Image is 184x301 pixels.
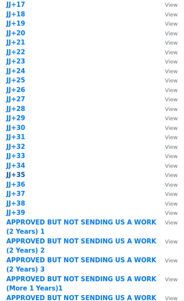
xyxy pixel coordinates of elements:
[157,238,178,245] a: View
[165,77,178,84] small: View
[157,95,178,103] a: View
[165,2,178,8] small: View
[6,77,25,84] strong: JJ+25
[6,95,25,103] a: JJ+27
[165,172,178,178] small: View
[6,209,25,217] a: JJ+39
[157,48,178,56] a: View
[157,39,178,46] a: View
[6,124,25,132] a: JJ+30
[6,58,25,65] a: JJ+23
[157,200,178,207] a: View
[6,29,25,37] a: JJ+20
[157,219,178,226] a: View
[165,40,178,46] small: View
[165,219,178,226] small: View
[6,190,25,198] a: JJ+37
[6,238,156,255] a: APPROVED BUT NOT SENDING US A WORK (2 Years) 2
[157,133,178,141] a: View
[6,1,25,8] a: JJ+17
[165,238,178,245] small: View
[6,20,25,27] a: JJ+19
[6,67,25,75] a: JJ+24
[165,144,178,150] small: View
[6,200,25,207] a: JJ+38
[165,201,178,207] small: View
[157,171,178,179] a: View
[6,114,25,122] a: JJ+29
[157,29,178,37] a: View
[157,11,178,18] a: View
[165,11,178,18] small: View
[157,86,178,94] a: View
[165,191,178,197] small: View
[6,171,25,179] strong: JJ+35
[6,86,25,94] a: JJ+26
[165,58,178,65] small: View
[6,105,25,113] a: JJ+28
[157,58,178,65] a: View
[157,181,178,188] a: View
[165,182,178,188] small: View
[165,115,178,121] small: View
[157,256,178,264] a: View
[165,21,178,27] small: View
[142,261,184,301] iframe: Chat Widget
[6,219,156,236] a: APPROVED BUT NOT SENDING US A WORK (2 Years) 1
[6,181,25,188] a: JJ+36
[165,106,178,112] small: View
[157,190,178,198] a: View
[157,67,178,75] a: View
[6,162,25,169] a: JJ+34
[165,96,178,103] small: View
[157,77,178,84] a: View
[157,114,178,122] a: View
[165,257,178,264] small: View
[165,134,178,140] small: View
[165,30,178,37] small: View
[6,275,156,293] a: APPROVED BUT NOT SENDING US A WORK (More 1 Years)1
[6,48,25,56] a: JJ+22
[6,133,25,141] a: JJ+31
[165,87,178,93] small: View
[165,49,178,55] small: View
[157,105,178,113] a: View
[165,163,178,169] small: View
[6,256,156,274] a: APPROVED BUT NOT SENDING US A WORK (2 Years) 3
[6,143,25,150] a: JJ+32
[157,143,178,150] a: View
[157,1,178,8] a: View
[157,20,178,27] a: View
[6,11,25,18] a: JJ+18
[157,124,178,132] a: View
[157,152,178,160] a: View
[6,39,25,46] a: JJ+21
[157,209,178,217] a: View
[157,162,178,169] a: View
[165,210,178,216] small: View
